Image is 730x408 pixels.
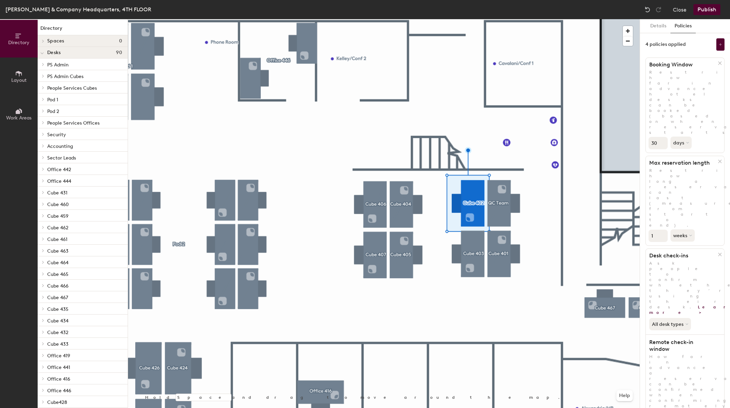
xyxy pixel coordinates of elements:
p: Restrict how far in advance hotel desks can be booked (based on when reservation starts). [646,69,724,135]
h1: Remote check-in window [646,339,718,353]
span: Work Areas [6,115,31,121]
span: People Services Cubes [47,85,97,91]
button: days [670,137,692,149]
span: Cube 464 [47,260,68,266]
span: PS Admin [47,62,68,68]
span: Office 441 [47,365,70,370]
h1: Desk check-ins [646,252,718,259]
h1: Max reservation length [646,160,718,166]
p: Restrict how long a reservation can last (measured from start to end). [646,168,724,228]
span: Cube 465 [47,271,68,277]
span: Cube 433 [47,341,68,347]
img: Undo [644,6,651,13]
div: [PERSON_NAME] & Company Headquarters, 4TH FLOOR [5,5,151,14]
span: Cube 460 [47,202,69,207]
span: Security [47,132,66,138]
span: Cube 431 [47,190,67,196]
span: Spaces [47,38,64,44]
button: Publish [693,4,720,15]
span: Cube 435 [47,306,68,312]
button: Close [673,4,687,15]
button: Details [646,19,670,33]
button: Help [616,390,633,401]
span: Cube 459 [47,213,68,219]
span: Directory [8,40,29,46]
span: Layout [11,77,27,83]
span: Accounting [47,143,73,149]
span: Office 416 [47,376,70,382]
span: Cube 463 [47,248,68,254]
span: Pod 1 [47,97,58,103]
span: Cube 461 [47,237,67,242]
span: Office 442 [47,167,71,173]
span: Cube 432 [47,330,68,335]
div: 4 policies applied [645,42,686,47]
span: People Services Offices [47,120,100,126]
span: PS Admin Cubes [47,74,84,79]
h1: Directory [38,25,128,35]
span: Office 446 [47,388,71,394]
span: Cube 434 [47,318,68,324]
span: Cube428 [47,399,67,405]
span: Cube 462 [47,225,68,231]
span: Cube 466 [47,283,68,289]
span: Office 419 [47,353,70,359]
button: All desk types [649,318,691,330]
button: Policies [670,19,696,33]
span: Desks [47,50,61,55]
span: Sector Leads [47,155,76,161]
span: 0 [119,38,122,44]
span: Pod 2 [47,109,59,114]
span: 90 [116,50,122,55]
h1: Booking Window [646,61,718,68]
span: Cube 467 [47,295,68,301]
span: Office 444 [47,178,71,184]
button: weeks [670,229,695,242]
img: Redo [655,6,662,13]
